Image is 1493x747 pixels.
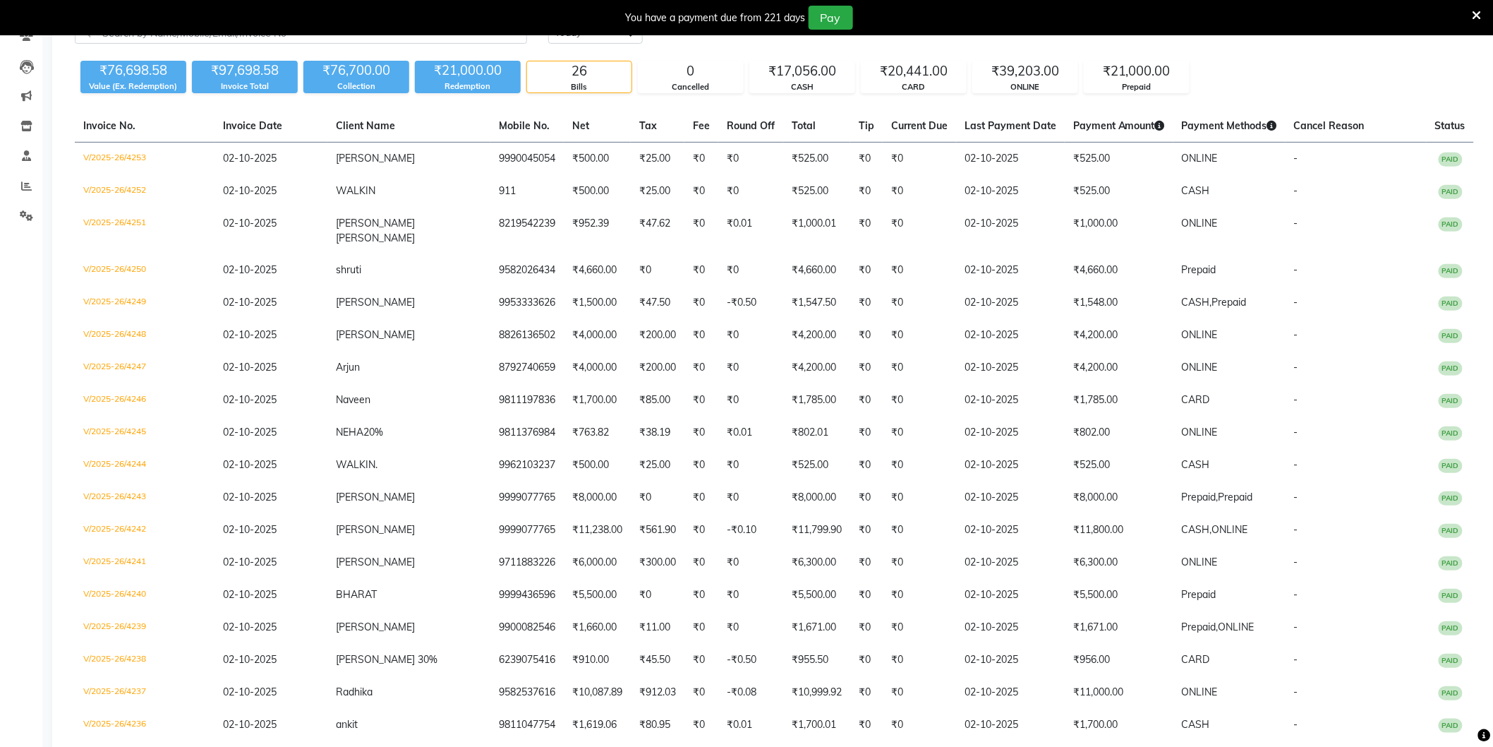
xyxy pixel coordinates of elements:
td: ₹1,785.00 [1065,384,1173,417]
td: ₹0 [684,482,718,514]
span: - [1294,263,1298,276]
div: ₹39,203.00 [973,61,1077,81]
td: ₹525.00 [783,143,850,176]
td: ₹4,200.00 [783,319,850,352]
div: Prepaid [1084,81,1189,93]
td: ₹4,200.00 [1065,352,1173,384]
td: -₹0.50 [718,287,783,319]
td: ₹4,660.00 [783,254,850,287]
span: BHARAT [336,588,377,601]
span: 02-10-2025 [223,361,277,373]
span: ONLINE [1182,328,1218,341]
td: -₹0.50 [718,644,783,676]
span: ONLINE [1182,556,1218,568]
span: NEHA [336,426,363,438]
td: ₹0 [850,611,883,644]
td: ₹0 [718,482,783,514]
td: ₹0 [883,546,956,579]
td: ₹25.00 [631,175,684,208]
span: 02-10-2025 [223,152,277,165]
td: ₹0 [684,254,718,287]
td: ₹763.82 [564,417,631,449]
td: 02-10-2025 [956,449,1065,482]
td: ₹0 [850,254,883,287]
div: CASH [750,81,854,93]
td: ₹4,000.00 [564,319,631,352]
td: V/2025-26/4240 [75,579,214,611]
div: 26 [527,61,631,81]
td: ₹0 [850,417,883,449]
td: ₹4,660.00 [564,254,631,287]
span: Prepaid, [1182,621,1219,633]
div: Cancelled [639,81,743,93]
td: ₹0 [718,449,783,482]
td: ₹4,660.00 [1065,254,1173,287]
span: [PERSON_NAME] 30% [336,653,437,666]
td: V/2025-26/4247 [75,352,214,384]
span: 02-10-2025 [223,556,277,568]
span: PAID [1439,524,1463,538]
td: ₹0 [883,175,956,208]
td: ₹200.00 [631,319,684,352]
td: 02-10-2025 [956,417,1065,449]
td: ₹525.00 [783,175,850,208]
td: 02-10-2025 [956,546,1065,579]
td: V/2025-26/4252 [75,175,214,208]
td: 9811197836 [490,384,564,417]
td: 02-10-2025 [956,384,1065,417]
span: PAID [1439,153,1463,167]
span: Prepaid [1182,588,1216,601]
span: 02-10-2025 [223,426,277,438]
td: ₹8,000.00 [783,482,850,514]
td: ₹0 [850,287,883,319]
td: ₹0 [850,175,883,208]
span: - [1294,217,1298,229]
span: ONLINE [1182,152,1218,165]
span: Payment Amount [1073,119,1165,132]
td: ₹4,200.00 [783,352,850,384]
td: ₹0 [718,384,783,417]
td: ₹0 [684,546,718,579]
span: Invoice Date [223,119,282,132]
td: ₹0 [850,143,883,176]
td: V/2025-26/4248 [75,319,214,352]
td: 9953333626 [490,287,564,319]
td: ₹0 [883,143,956,176]
span: - [1294,361,1298,373]
span: ONLINE [1182,361,1218,373]
div: CARD [862,81,966,93]
td: 02-10-2025 [956,611,1065,644]
td: ₹47.62 [631,208,684,254]
td: 02-10-2025 [956,254,1065,287]
td: ₹4,000.00 [564,352,631,384]
td: ₹5,500.00 [783,579,850,611]
td: ₹0 [850,449,883,482]
td: ₹525.00 [1065,175,1173,208]
span: Naveen [336,393,370,406]
td: ₹0 [684,319,718,352]
td: ₹910.00 [564,644,631,676]
td: ₹802.01 [783,417,850,449]
td: ₹5,500.00 [564,579,631,611]
td: ₹8,000.00 [564,482,631,514]
td: ₹0 [850,482,883,514]
span: IN [365,184,375,197]
div: Invoice Total [192,80,298,92]
span: [PERSON_NAME] [336,556,415,568]
td: 9999077765 [490,482,564,514]
td: ₹1,671.00 [783,611,850,644]
td: ₹500.00 [564,449,631,482]
td: ₹0 [718,611,783,644]
td: ₹0.01 [718,208,783,254]
td: 9900082546 [490,611,564,644]
span: ONLINE [1182,217,1218,229]
span: 02-10-2025 [223,653,277,666]
td: ₹952.39 [564,208,631,254]
span: Client Name [336,119,395,132]
span: [PERSON_NAME] [336,296,415,309]
td: ₹38.19 [631,417,684,449]
span: 02-10-2025 [223,588,277,601]
td: V/2025-26/4241 [75,546,214,579]
div: ONLINE [973,81,1077,93]
td: ₹25.00 [631,449,684,482]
